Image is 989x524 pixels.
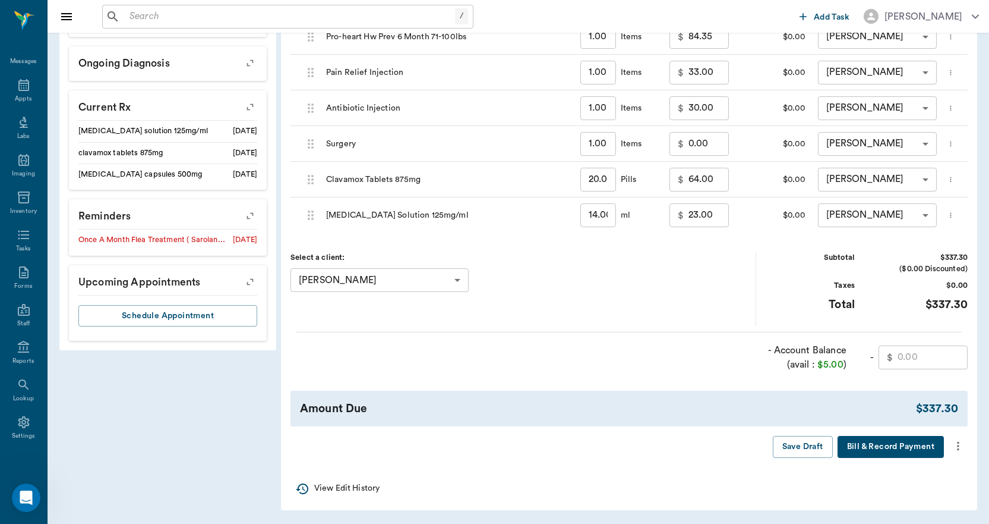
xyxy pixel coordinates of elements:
div: Once A Month Flea Treatment ( Sarolaner ) 1 Dose [78,234,228,246]
input: 0.00 [688,132,729,156]
div: Subtotal [766,252,855,263]
button: more [944,170,958,190]
button: message [738,171,744,189]
div: [PERSON_NAME] [818,203,937,227]
input: 0.00 [688,96,729,120]
p: $ [678,137,684,151]
span: (avail : ) [787,360,846,369]
input: 0.00 [688,168,729,192]
div: [PERSON_NAME] [818,96,937,120]
div: Pills [616,174,637,186]
div: Settings [12,432,36,441]
div: $337.30 [879,296,968,313]
div: $0.00 [753,19,812,55]
button: Bill & Record Payment [838,436,944,458]
button: more [944,62,958,83]
div: [DATE] [233,148,257,159]
div: Items [616,67,642,79]
div: ml [616,209,630,221]
div: Appts [15,95,31,103]
div: Clavamox Tablets 875mg [320,162,574,197]
button: [PERSON_NAME] [854,5,988,27]
div: $337.30 [879,252,968,263]
div: Messages [10,57,37,66]
div: ($0.00 Discounted) [879,263,968,275]
div: $0.00 [753,90,812,126]
div: [MEDICAL_DATA] Solution 125mg/ml [320,197,574,233]
div: Pain Relief Injection [320,55,574,90]
div: Total [766,296,855,313]
p: $ [678,65,684,80]
div: [DATE] [233,169,257,180]
div: Staff [17,319,30,328]
button: more [944,98,958,118]
button: more [944,27,958,47]
input: 0.00 [688,203,729,227]
div: [PERSON_NAME] [818,25,937,49]
div: Items [616,31,642,43]
div: Tasks [16,244,31,253]
p: $ [678,208,684,222]
div: [PERSON_NAME] [818,132,937,156]
div: $0.00 [753,162,812,197]
p: $ [887,350,893,365]
div: $0.00 [879,280,968,291]
button: more [949,436,968,456]
input: 0.00 [688,25,729,49]
div: [PERSON_NAME] [818,168,937,192]
div: [DATE] [233,234,257,246]
div: [MEDICAL_DATA] capsules 500mg [78,169,202,180]
p: View Edit History [314,482,380,495]
p: $ [678,101,684,115]
div: Forms [14,282,32,291]
div: Antibiotic Injection [320,90,574,126]
p: Ongoing diagnosis [69,46,267,76]
button: more [944,205,958,225]
input: 0.00 [688,61,729,84]
input: 0.00 [898,346,968,369]
div: Inventory [10,207,37,216]
div: $0.00 [753,55,812,90]
span: $5.00 [817,360,843,369]
div: clavamox tablets 875mg [78,148,163,159]
p: Upcoming appointments [69,265,267,295]
div: $337.30 [916,400,958,418]
div: Imaging [12,170,35,178]
div: - Account Balance [757,343,846,372]
button: message [738,206,744,224]
div: $0.00 [753,197,812,233]
div: [PERSON_NAME] [290,268,469,292]
p: $ [678,172,684,187]
p: $ [678,30,684,44]
div: - [870,350,874,365]
div: / [455,8,468,24]
div: Amount Due [300,400,916,418]
div: [PERSON_NAME] [884,10,962,24]
div: Labs [17,132,30,141]
input: Search [125,8,455,25]
button: Close drawer [55,5,78,29]
iframe: Intercom live chat [12,484,40,512]
button: Schedule Appointment [78,305,257,327]
div: $0.00 [753,126,812,162]
button: Save Draft [773,436,833,458]
div: Lookup [13,394,34,403]
p: Current Rx [69,90,267,120]
div: [DATE] [233,125,257,137]
button: Add Task [795,5,854,27]
div: Items [616,102,642,114]
div: Reports [12,357,34,366]
p: Reminders [69,199,267,229]
div: Pro-heart Hw Prev 6 Month 71-100lbs [320,19,574,55]
button: more [944,134,958,154]
div: Taxes [766,280,855,291]
div: [MEDICAL_DATA] solution 125mg/ml [78,125,208,137]
div: Surgery [320,126,574,162]
div: Select a client: [290,252,469,263]
div: [PERSON_NAME] [818,61,937,84]
div: Items [616,138,642,150]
